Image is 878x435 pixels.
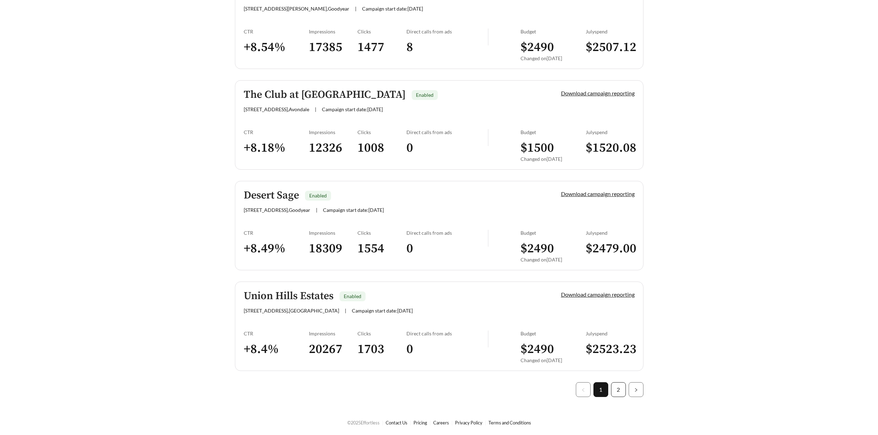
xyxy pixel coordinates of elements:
[357,140,406,156] h3: 1008
[244,341,309,357] h3: + 8.4 %
[561,291,635,298] a: Download campaign reporting
[235,282,643,371] a: Union Hills EstatesEnabled[STREET_ADDRESS],[GEOGRAPHIC_DATA]|Campaign start date:[DATE]Download c...
[357,330,406,336] div: Clicks
[352,308,413,314] span: Campaign start date: [DATE]
[244,230,309,236] div: CTR
[521,156,586,162] div: Changed on [DATE]
[357,241,406,257] h3: 1554
[561,190,635,197] a: Download campaign reporting
[309,330,358,336] div: Impressions
[406,230,488,236] div: Direct calls from ads
[309,193,327,198] span: Enabled
[586,140,635,156] h3: $ 1520.08
[521,257,586,263] div: Changed on [DATE]
[362,6,423,12] span: Campaign start date: [DATE]
[386,420,407,425] a: Contact Us
[629,382,643,397] li: Next Page
[521,55,586,61] div: Changed on [DATE]
[629,382,643,397] button: right
[521,39,586,55] h3: $ 2490
[521,140,586,156] h3: $ 1500
[309,29,358,34] div: Impressions
[322,106,383,112] span: Campaign start date: [DATE]
[416,92,434,98] span: Enabled
[357,29,406,34] div: Clicks
[357,129,406,135] div: Clicks
[611,382,626,397] li: 2
[521,129,586,135] div: Budget
[521,241,586,257] h3: $ 2490
[244,290,334,302] h5: Union Hills Estates
[406,140,488,156] h3: 0
[309,341,358,357] h3: 20267
[244,308,339,314] span: [STREET_ADDRESS] , [GEOGRAPHIC_DATA]
[244,129,309,135] div: CTR
[357,230,406,236] div: Clicks
[593,382,608,397] li: 1
[611,383,625,397] a: 2
[357,341,406,357] h3: 1703
[244,89,406,101] h5: The Club at [GEOGRAPHIC_DATA]
[413,420,427,425] a: Pricing
[521,230,586,236] div: Budget
[455,420,482,425] a: Privacy Policy
[244,39,309,55] h3: + 8.54 %
[433,420,449,425] a: Careers
[344,293,361,299] span: Enabled
[586,29,635,34] div: July spend
[347,420,380,425] span: © 2025 Effortless
[406,341,488,357] h3: 0
[355,6,356,12] span: |
[309,241,358,257] h3: 18309
[406,241,488,257] h3: 0
[406,129,488,135] div: Direct calls from ads
[586,230,635,236] div: July spend
[309,39,358,55] h3: 17385
[521,29,586,34] div: Budget
[586,241,635,257] h3: $ 2479.00
[406,330,488,336] div: Direct calls from ads
[594,383,608,397] a: 1
[581,388,585,392] span: left
[235,80,643,170] a: The Club at [GEOGRAPHIC_DATA]Enabled[STREET_ADDRESS],Avondale|Campaign start date:[DATE]Download ...
[345,308,346,314] span: |
[576,382,591,397] button: left
[235,181,643,270] a: Desert SageEnabled[STREET_ADDRESS],Goodyear|Campaign start date:[DATE]Download campaign reporting...
[244,241,309,257] h3: + 8.49 %
[315,106,316,112] span: |
[244,6,349,12] span: [STREET_ADDRESS][PERSON_NAME] , Goodyear
[309,230,358,236] div: Impressions
[586,39,635,55] h3: $ 2507.12
[561,90,635,96] a: Download campaign reporting
[488,420,531,425] a: Terms and Conditions
[316,207,317,213] span: |
[244,140,309,156] h3: + 8.18 %
[586,341,635,357] h3: $ 2523.23
[244,106,309,112] span: [STREET_ADDRESS] , Avondale
[521,341,586,357] h3: $ 2490
[586,330,635,336] div: July spend
[244,29,309,34] div: CTR
[406,39,488,55] h3: 8
[309,140,358,156] h3: 12326
[244,207,310,213] span: [STREET_ADDRESS] , Goodyear
[406,29,488,34] div: Direct calls from ads
[576,382,591,397] li: Previous Page
[357,39,406,55] h3: 1477
[323,207,384,213] span: Campaign start date: [DATE]
[521,330,586,336] div: Budget
[586,129,635,135] div: July spend
[244,190,299,201] h5: Desert Sage
[521,357,586,363] div: Changed on [DATE]
[244,330,309,336] div: CTR
[634,388,638,392] span: right
[309,129,358,135] div: Impressions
